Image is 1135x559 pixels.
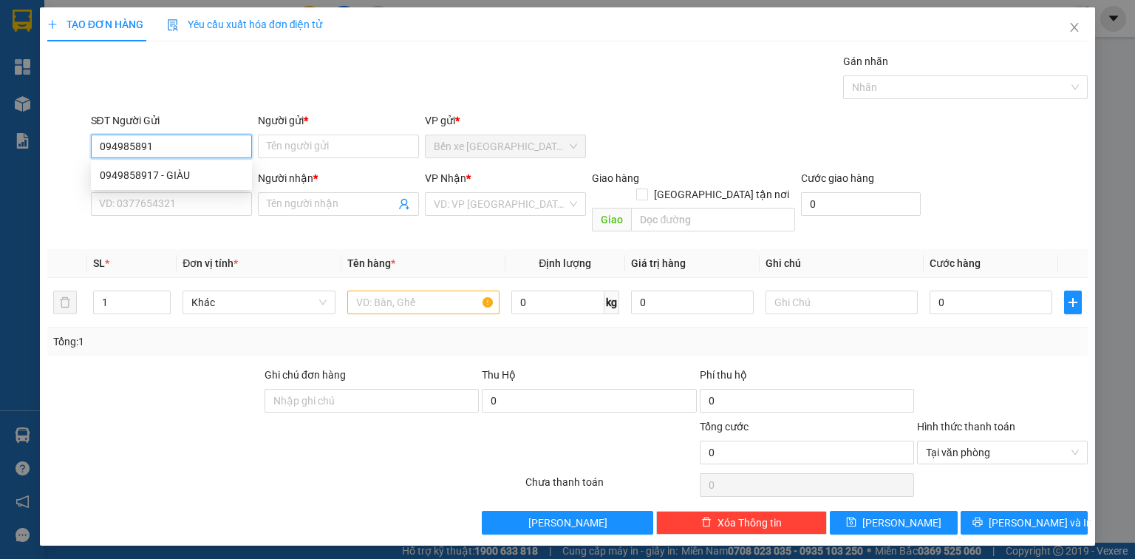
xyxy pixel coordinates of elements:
text: BXTG1310250002 [92,70,279,96]
span: user-add [398,198,410,210]
span: Xóa Thông tin [718,515,782,531]
div: Bến xe [GEOGRAPHIC_DATA] [8,106,361,145]
span: [PERSON_NAME] [862,515,941,531]
div: 0949858917 - GIÀU [100,167,243,183]
input: 0 [631,291,754,314]
span: Cước hàng [930,257,981,269]
input: Ghi Chú [766,291,918,314]
input: VD: Bàn, Ghế [347,291,500,314]
label: Gán nhãn [843,55,888,67]
button: printer[PERSON_NAME] và In [961,511,1088,535]
span: Giao [592,208,631,231]
span: [PERSON_NAME] [528,515,607,531]
span: Giá trị hàng [631,257,686,269]
span: Đơn vị tính [183,257,238,269]
div: VP gửi [425,112,586,129]
input: Dọc đường [631,208,795,231]
span: [PERSON_NAME] và In [989,515,1092,531]
span: save [846,517,856,529]
button: delete [53,291,77,314]
button: Close [1054,7,1095,49]
span: VP Nhận [425,172,466,184]
div: Phí thu hộ [700,367,914,389]
span: plus [47,19,58,30]
label: Cước giao hàng [801,172,874,184]
span: Khác [191,291,326,314]
input: Cước giao hàng [801,192,921,216]
span: TẠO ĐƠN HÀNG [47,18,143,30]
div: 0949858917 - GIÀU [91,163,252,187]
button: deleteXóa Thông tin [656,511,827,535]
span: Yêu cầu xuất hóa đơn điện tử [167,18,323,30]
div: Chưa thanh toán [524,474,698,500]
span: Tại văn phòng [926,441,1079,464]
input: Ghi chú đơn hàng [265,389,479,413]
span: SL [93,257,105,269]
span: delete [701,517,712,529]
th: Ghi chú [760,249,924,278]
div: Người nhận [258,170,419,186]
span: close [1068,21,1080,33]
label: Ghi chú đơn hàng [265,369,346,381]
button: plus [1064,291,1082,314]
div: Tổng: 1 [53,333,439,350]
span: Giao hàng [592,172,639,184]
img: icon [167,19,179,31]
span: Tổng cước [700,421,749,433]
span: printer [972,517,983,529]
div: Người gửi [258,112,419,129]
span: [GEOGRAPHIC_DATA] tận nơi [648,186,795,203]
button: save[PERSON_NAME] [830,511,958,535]
span: Bến xe Tiền Giang [434,135,577,157]
span: Tên hàng [347,257,395,269]
label: Hình thức thanh toán [917,421,1015,433]
span: kg [604,291,619,314]
div: SĐT Người Gửi [91,112,252,129]
span: plus [1065,297,1081,308]
span: Định lượng [539,257,591,269]
button: [PERSON_NAME] [482,511,652,535]
span: Thu Hộ [482,369,516,381]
